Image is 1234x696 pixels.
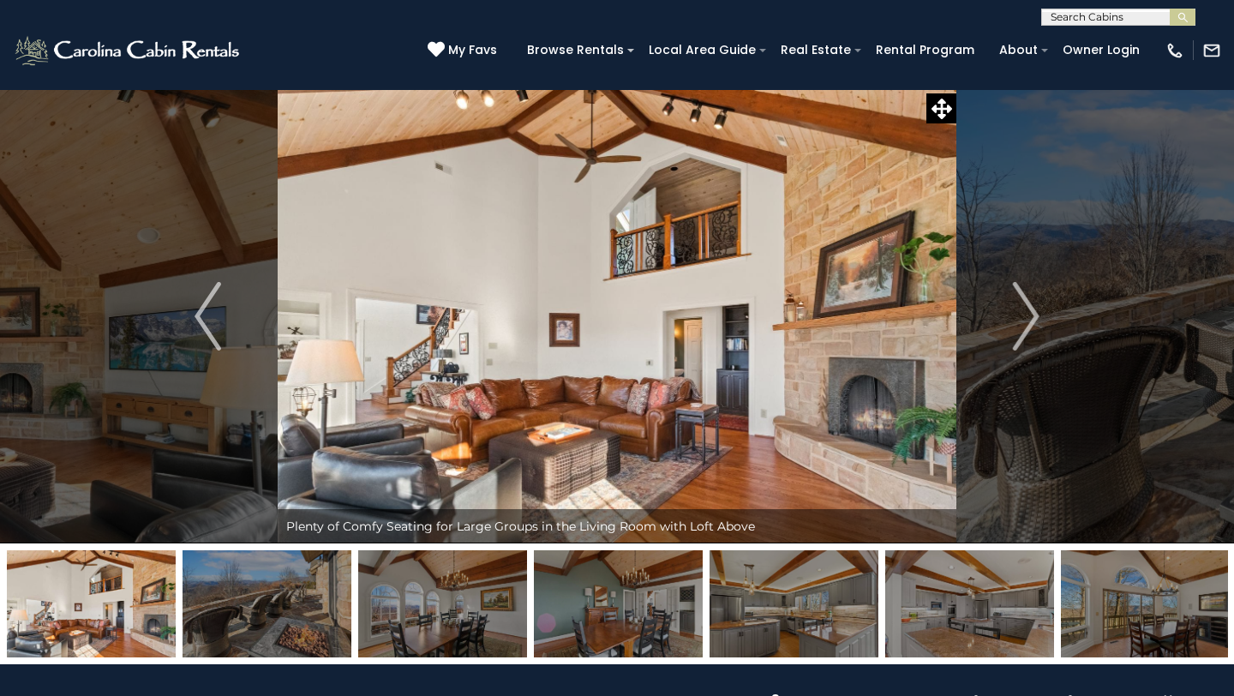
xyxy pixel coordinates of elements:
a: Local Area Guide [640,37,764,63]
button: Next [956,89,1096,543]
img: arrow [1013,282,1039,351]
img: 165554758 [710,550,878,657]
a: Real Estate [772,37,860,63]
img: mail-regular-white.png [1202,41,1221,60]
span: My Favs [448,41,497,59]
a: Browse Rentals [518,37,632,63]
button: Previous [138,89,278,543]
img: 165554763 [534,550,703,657]
a: My Favs [428,41,501,60]
img: 165554749 [183,550,351,657]
a: Owner Login [1054,37,1148,63]
a: About [991,37,1046,63]
img: 165554762 [358,550,527,657]
img: White-1-2.png [13,33,244,68]
a: Rental Program [867,37,983,63]
div: Plenty of Comfy Seating for Large Groups in the Living Room with Loft Above [278,509,956,543]
img: 165554761 [1061,550,1230,657]
img: 165554755 [7,550,176,657]
img: arrow [195,282,220,351]
img: phone-regular-white.png [1165,41,1184,60]
img: 165554759 [885,550,1054,657]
